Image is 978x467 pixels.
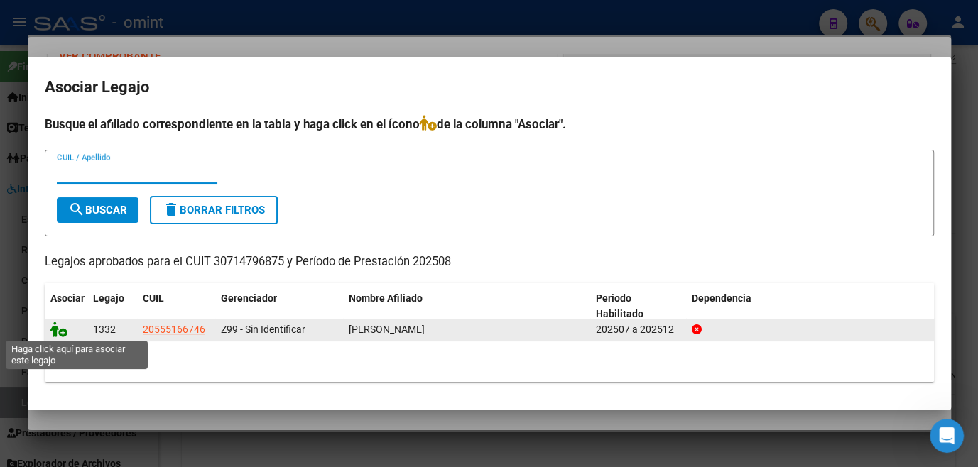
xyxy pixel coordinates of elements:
[221,324,305,335] span: Z99 - Sin Identificar
[163,201,180,218] mat-icon: delete
[45,283,87,330] datatable-header-cell: Asociar
[45,115,934,133] h4: Busque el afiliado correspondiente en la tabla y haga click en el ícono de la columna "Asociar".
[45,253,934,271] p: Legajos aprobados para el CUIT 30714796875 y Período de Prestación 202508
[57,197,138,223] button: Buscar
[45,74,934,101] h2: Asociar Legajo
[137,283,215,330] datatable-header-cell: CUIL
[692,292,751,304] span: Dependencia
[930,419,964,453] iframe: Intercom live chat
[349,292,423,304] span: Nombre Afiliado
[68,204,127,216] span: Buscar
[596,322,680,338] div: 202507 a 202512
[87,283,137,330] datatable-header-cell: Legajo
[343,283,591,330] datatable-header-cell: Nombre Afiliado
[143,324,205,335] span: 20555166746
[93,292,124,304] span: Legajo
[45,346,934,382] div: 1 registros
[143,292,164,304] span: CUIL
[163,204,265,216] span: Borrar Filtros
[686,283,934,330] datatable-header-cell: Dependencia
[68,201,85,218] mat-icon: search
[50,292,85,304] span: Asociar
[215,283,343,330] datatable-header-cell: Gerenciador
[596,292,643,320] span: Periodo Habilitado
[221,292,277,304] span: Gerenciador
[349,324,425,335] span: MORALES GIOVANNI LEANDRO
[590,283,686,330] datatable-header-cell: Periodo Habilitado
[93,324,116,335] span: 1332
[150,196,278,224] button: Borrar Filtros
